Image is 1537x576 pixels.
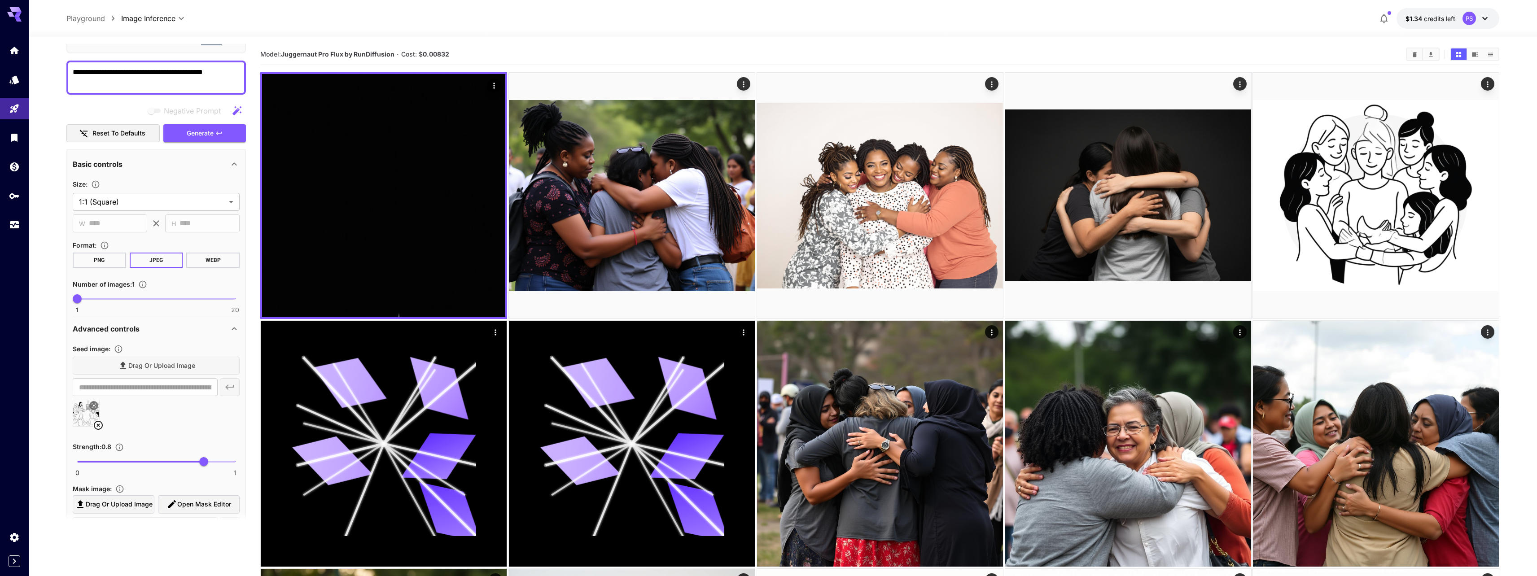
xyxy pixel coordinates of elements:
img: 1kFFI6gZ+ywAAAAASUVORK5CYII= [1253,73,1499,319]
div: Settings [9,532,20,543]
img: 2Q== [1005,321,1251,567]
span: 1 [76,305,79,314]
div: Library [9,132,20,143]
span: 1:1 (Square) [79,196,225,207]
span: $1.34 [1406,15,1424,22]
button: PNG [73,253,126,268]
span: Open Mask Editor [177,499,231,510]
span: Image Inference [121,13,175,24]
span: 0 [75,468,79,477]
button: Generate [163,124,246,143]
div: Show media in grid viewShow media in video viewShow media in list view [1450,48,1499,61]
p: Basic controls [73,159,123,170]
a: Playground [66,13,105,24]
div: Actions [736,325,750,339]
button: Upload a mask image to define the area to edit, or use the Mask Editor to create one from your se... [112,484,128,493]
span: Drag or upload image [86,499,153,510]
span: 20 [231,305,239,314]
button: Open Mask Editor [158,495,240,514]
div: Actions [1233,325,1246,339]
div: Actions [985,325,998,339]
div: Actions [1233,77,1246,91]
div: Actions [487,79,501,92]
button: WEBP [186,253,240,268]
b: Juggernaut Pro Flux by RunDiffusion [281,50,394,58]
button: Reset to defaults [66,124,160,143]
span: 1 [234,468,236,477]
div: Usage [9,219,20,231]
span: Negative prompts are not compatible with the selected model. [146,105,228,116]
span: Generate [187,128,214,139]
div: Playground [9,103,20,114]
button: JPEG [130,253,183,268]
div: Home [9,45,20,56]
div: $1.34074 [1406,14,1455,23]
div: Actions [1481,325,1494,339]
span: Strength : 0.8 [73,443,111,450]
div: Clear AllDownload All [1406,48,1440,61]
button: Specify how many images to generate in a single request. Each image generation will be charged se... [135,280,151,289]
img: 9k= [1253,321,1499,567]
div: PS [1463,12,1476,25]
button: Control the influence of the seedImage in the generated output [111,443,127,452]
button: Show media in video view [1467,48,1483,60]
span: Number of images : 1 [73,280,135,288]
div: Advanced controls [73,318,240,340]
button: $1.34074PS [1397,8,1499,29]
span: credits left [1424,15,1455,22]
b: 0.00832 [423,50,449,58]
button: Clear All [1407,48,1423,60]
button: Adjust the dimensions of the generated image by specifying its width and height in pixels, or sel... [88,180,104,189]
nav: breadcrumb [66,13,121,24]
div: Actions [1481,77,1494,91]
span: Mask image : [73,485,112,493]
button: Show media in grid view [1451,48,1467,60]
div: Wallet [9,161,20,172]
span: Cost: $ [401,50,449,58]
button: Expand sidebar [9,555,20,567]
div: Models [9,74,20,85]
span: Negative Prompt [164,105,221,116]
p: Advanced controls [73,323,140,334]
img: 9k= [262,74,505,317]
span: Model: [260,50,394,58]
div: Basic controls [73,153,240,175]
span: Format : [73,241,96,249]
img: 2Q== [757,73,1003,319]
label: Drag or upload image [73,495,154,514]
button: Show media in list view [1483,48,1498,60]
button: Upload a reference image to guide the result. This is needed for Image-to-Image or Inpainting. Su... [110,345,127,353]
span: W [79,218,85,229]
img: 2Q== [1005,73,1251,319]
div: Actions [489,325,502,339]
div: Actions [736,77,750,91]
span: H [171,218,176,229]
img: 9k= [757,321,1003,567]
span: Seed image : [73,345,110,353]
div: API Keys [9,190,20,201]
button: Download All [1423,48,1439,60]
button: Choose the file format for the output image. [96,241,113,250]
div: Actions [985,77,998,91]
div: Seed Image is required! [73,483,240,539]
img: Z [509,73,755,319]
span: Size : [73,180,88,188]
p: · [397,49,399,60]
